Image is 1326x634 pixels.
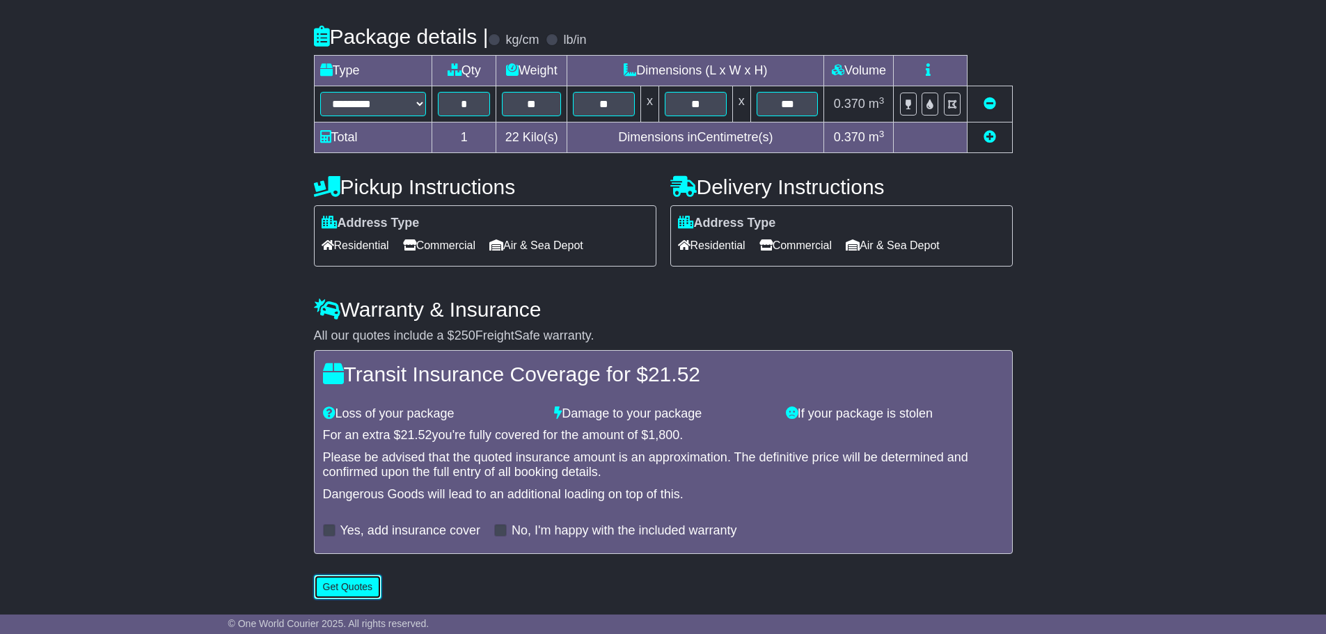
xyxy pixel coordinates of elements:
[314,328,1013,344] div: All our quotes include a $ FreightSafe warranty.
[824,56,894,86] td: Volume
[496,56,567,86] td: Weight
[732,86,750,122] td: x
[567,56,824,86] td: Dimensions (L x W x H)
[834,97,865,111] span: 0.370
[879,95,885,106] sup: 3
[314,56,432,86] td: Type
[432,56,496,86] td: Qty
[879,129,885,139] sup: 3
[869,130,885,144] span: m
[403,235,475,256] span: Commercial
[322,216,420,231] label: Address Type
[984,97,996,111] a: Remove this item
[496,122,567,153] td: Kilo(s)
[678,235,745,256] span: Residential
[505,130,519,144] span: 22
[869,97,885,111] span: m
[834,130,865,144] span: 0.370
[323,428,1004,443] div: For an extra $ you're fully covered for the amount of $ .
[314,575,382,599] button: Get Quotes
[489,235,583,256] span: Air & Sea Depot
[314,175,656,198] h4: Pickup Instructions
[547,406,779,422] div: Damage to your package
[641,86,659,122] td: x
[505,33,539,48] label: kg/cm
[455,328,475,342] span: 250
[759,235,832,256] span: Commercial
[846,235,940,256] span: Air & Sea Depot
[401,428,432,442] span: 21.52
[314,298,1013,321] h4: Warranty & Insurance
[314,122,432,153] td: Total
[314,25,489,48] h4: Package details |
[563,33,586,48] label: lb/in
[323,363,1004,386] h4: Transit Insurance Coverage for $
[648,363,700,386] span: 21.52
[323,487,1004,502] div: Dangerous Goods will lead to an additional loading on top of this.
[567,122,824,153] td: Dimensions in Centimetre(s)
[432,122,496,153] td: 1
[670,175,1013,198] h4: Delivery Instructions
[322,235,389,256] span: Residential
[648,428,679,442] span: 1,800
[228,618,429,629] span: © One World Courier 2025. All rights reserved.
[984,130,996,144] a: Add new item
[512,523,737,539] label: No, I'm happy with the included warranty
[340,523,480,539] label: Yes, add insurance cover
[678,216,776,231] label: Address Type
[316,406,548,422] div: Loss of your package
[779,406,1011,422] div: If your package is stolen
[323,450,1004,480] div: Please be advised that the quoted insurance amount is an approximation. The definitive price will...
